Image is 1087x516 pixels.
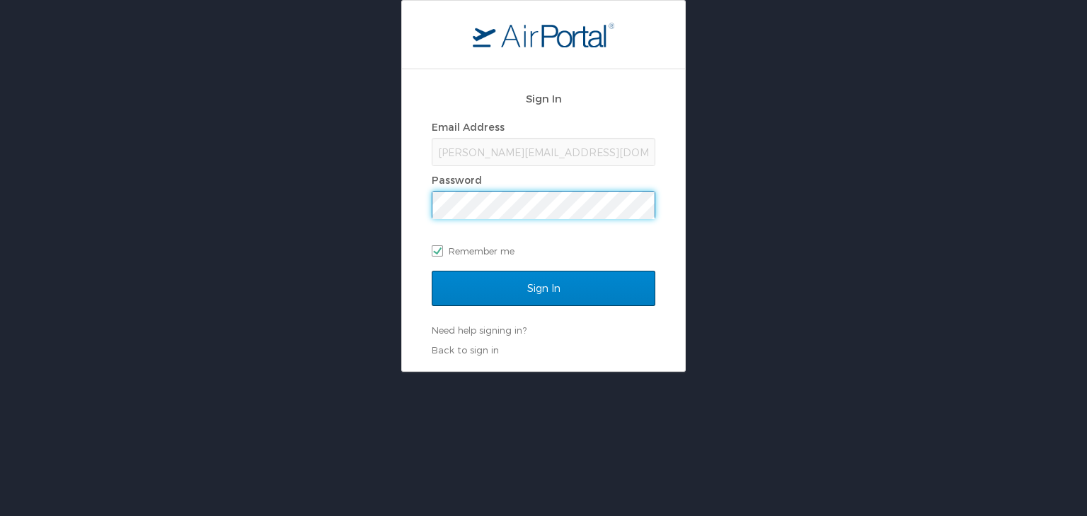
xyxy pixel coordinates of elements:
[432,271,655,306] input: Sign In
[432,344,499,356] a: Back to sign in
[432,121,505,133] label: Email Address
[432,90,655,107] h2: Sign In
[473,22,614,47] img: logo
[432,174,482,186] label: Password
[432,324,527,336] a: Need help signing in?
[432,240,655,262] label: Remember me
